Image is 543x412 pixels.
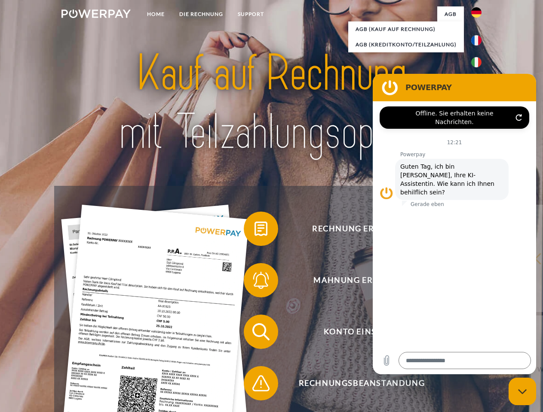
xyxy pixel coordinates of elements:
span: Konto einsehen [256,315,467,349]
a: AGB (Kauf auf Rechnung) [348,21,464,37]
a: Home [140,6,172,22]
iframe: Messaging-Fenster [373,74,536,374]
iframe: Schaltfläche zum Öffnen des Messaging-Fensters; Konversation läuft [509,378,536,405]
img: qb_search.svg [250,321,272,342]
img: qb_warning.svg [250,373,272,394]
button: Mahnung erhalten? [244,263,467,297]
button: Rechnungsbeanstandung [244,366,467,400]
span: Rechnungsbeanstandung [256,366,467,400]
button: Konto einsehen [244,315,467,349]
img: qb_bill.svg [250,218,272,239]
img: it [471,57,482,67]
img: fr [471,35,482,45]
img: de [471,7,482,18]
a: SUPPORT [230,6,271,22]
a: agb [437,6,464,22]
span: Rechnung erhalten? [256,212,467,246]
img: logo-powerpay-white.svg [61,9,131,18]
img: qb_bell.svg [250,270,272,291]
button: Rechnung erhalten? [244,212,467,246]
span: Mahnung erhalten? [256,263,467,297]
img: title-powerpay_de.svg [82,41,461,164]
a: DIE RECHNUNG [172,6,230,22]
a: AGB (Kreditkonto/Teilzahlung) [348,37,464,52]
